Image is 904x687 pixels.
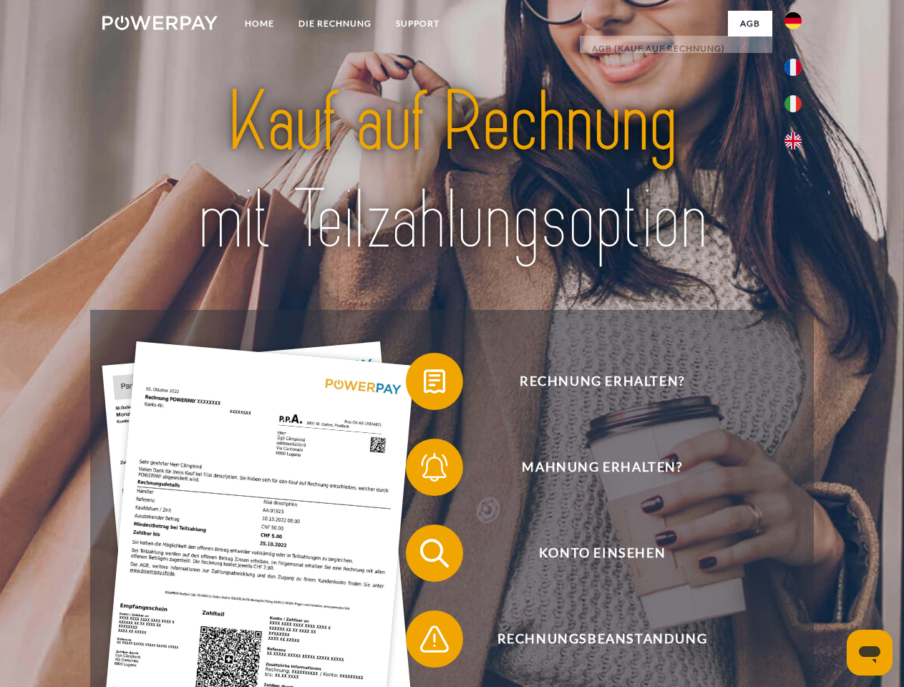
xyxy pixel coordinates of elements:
[784,12,802,29] img: de
[728,11,772,36] a: agb
[427,610,777,668] span: Rechnungsbeanstandung
[286,11,384,36] a: DIE RECHNUNG
[137,69,767,274] img: title-powerpay_de.svg
[847,630,893,676] iframe: Schaltfläche zum Öffnen des Messaging-Fensters
[580,36,772,62] a: AGB (Kauf auf Rechnung)
[406,610,778,668] button: Rechnungsbeanstandung
[417,364,452,399] img: qb_bill.svg
[384,11,452,36] a: SUPPORT
[417,449,452,485] img: qb_bell.svg
[417,621,452,657] img: qb_warning.svg
[784,59,802,76] img: fr
[427,525,777,582] span: Konto einsehen
[417,535,452,571] img: qb_search.svg
[784,132,802,150] img: en
[406,439,778,496] button: Mahnung erhalten?
[406,353,778,410] button: Rechnung erhalten?
[406,525,778,582] button: Konto einsehen
[784,95,802,112] img: it
[427,439,777,496] span: Mahnung erhalten?
[427,353,777,410] span: Rechnung erhalten?
[233,11,286,36] a: Home
[102,16,218,30] img: logo-powerpay-white.svg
